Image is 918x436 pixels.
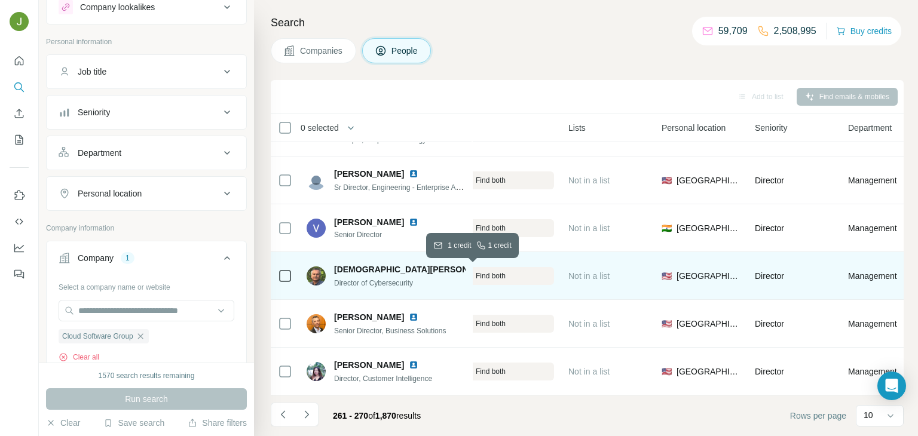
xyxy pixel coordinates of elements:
[394,315,554,333] button: Find both
[394,363,554,380] button: Find both
[375,411,396,420] span: 1,870
[10,103,29,124] button: Enrich CSV
[662,222,672,234] span: 🇮🇳
[409,360,418,370] img: LinkedIn logo
[46,36,247,47] p: Personal information
[755,271,784,281] span: Director
[10,185,29,206] button: Use Surfe on LinkedIn
[677,366,740,377] span: [GEOGRAPHIC_DATA]
[295,403,319,426] button: Navigate to next page
[99,370,195,381] div: 1570 search results remaining
[307,314,326,333] img: Avatar
[848,366,897,377] span: Management
[10,76,29,98] button: Search
[10,50,29,72] button: Quick start
[333,411,421,420] span: results
[334,216,404,228] span: [PERSON_NAME]
[677,222,740,234] span: [GEOGRAPHIC_DATA]
[568,176,610,185] span: Not in a list
[848,122,892,134] span: Department
[848,318,897,330] span: Management
[271,403,295,426] button: Navigate to previous page
[662,174,672,186] span: 🇺🇸
[10,211,29,232] button: Use Surfe API
[476,366,506,377] span: Find both
[334,182,489,192] span: Sr Director, Engineering - Enterprise Applications
[662,318,672,330] span: 🇺🇸
[755,367,784,376] span: Director
[568,367,610,376] span: Not in a list
[334,359,404,371] span: [PERSON_NAME]
[848,222,897,234] span: Management
[677,270,740,282] span: [GEOGRAPHIC_DATA]
[864,409,873,421] p: 10
[476,175,506,186] span: Find both
[476,223,506,234] span: Find both
[78,252,114,264] div: Company
[368,411,375,420] span: of
[301,122,339,134] span: 0 selected
[848,174,897,186] span: Management
[307,219,326,238] img: Avatar
[80,1,155,13] div: Company lookalikes
[10,129,29,151] button: My lists
[333,411,368,420] span: 261 - 270
[877,371,906,400] div: Open Intercom Messenger
[46,417,80,429] button: Clear
[59,352,99,363] button: Clear all
[10,237,29,259] button: Dashboard
[394,219,554,237] button: Find both
[662,270,672,282] span: 🇺🇸
[755,223,784,233] span: Director
[78,66,106,78] div: Job title
[394,171,554,189] button: Find both
[394,267,554,285] button: Find both
[121,253,134,263] div: 1
[774,24,816,38] p: 2,508,995
[47,98,246,127] button: Seniority
[47,139,246,167] button: Department
[755,176,784,185] span: Director
[718,24,748,38] p: 59,709
[47,244,246,277] button: Company1
[836,23,892,39] button: Buy credits
[78,188,142,199] div: Personal location
[10,263,29,285] button: Feedback
[334,374,432,383] span: Director, Customer Intelligence
[409,169,418,179] img: LinkedIn logo
[755,319,784,328] span: Director
[677,174,740,186] span: [GEOGRAPHIC_DATA]
[46,223,247,234] p: Company information
[307,171,326,190] img: Avatar
[409,312,418,322] img: LinkedIn logo
[59,277,234,293] div: Select a company name or website
[334,279,413,287] span: Director of Cybersecurity
[334,229,433,240] span: Senior Director
[334,327,446,335] span: Senior Director, Business Solutions
[677,318,740,330] span: [GEOGRAPHIC_DATA]
[78,106,110,118] div: Seniority
[334,263,500,275] span: [DEMOGRAPHIC_DATA][PERSON_NAME]
[307,362,326,381] img: Avatar
[334,168,404,180] span: [PERSON_NAME]
[409,217,418,227] img: LinkedIn logo
[334,311,404,323] span: [PERSON_NAME]
[568,271,610,281] span: Not in a list
[568,122,586,134] span: Lists
[103,417,164,429] button: Save search
[755,122,787,134] span: Seniority
[568,223,610,233] span: Not in a list
[662,366,672,377] span: 🇺🇸
[271,14,904,31] h4: Search
[62,331,133,342] span: Cloud Software Group
[662,122,726,134] span: Personal location
[476,318,506,329] span: Find both
[391,45,419,57] span: People
[47,57,246,86] button: Job title
[47,179,246,208] button: Personal location
[568,319,610,328] span: Not in a list
[334,136,426,144] span: Principal, Corporate Strategy
[300,45,344,57] span: Companies
[307,266,326,285] img: Avatar
[790,410,846,422] span: Rows per page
